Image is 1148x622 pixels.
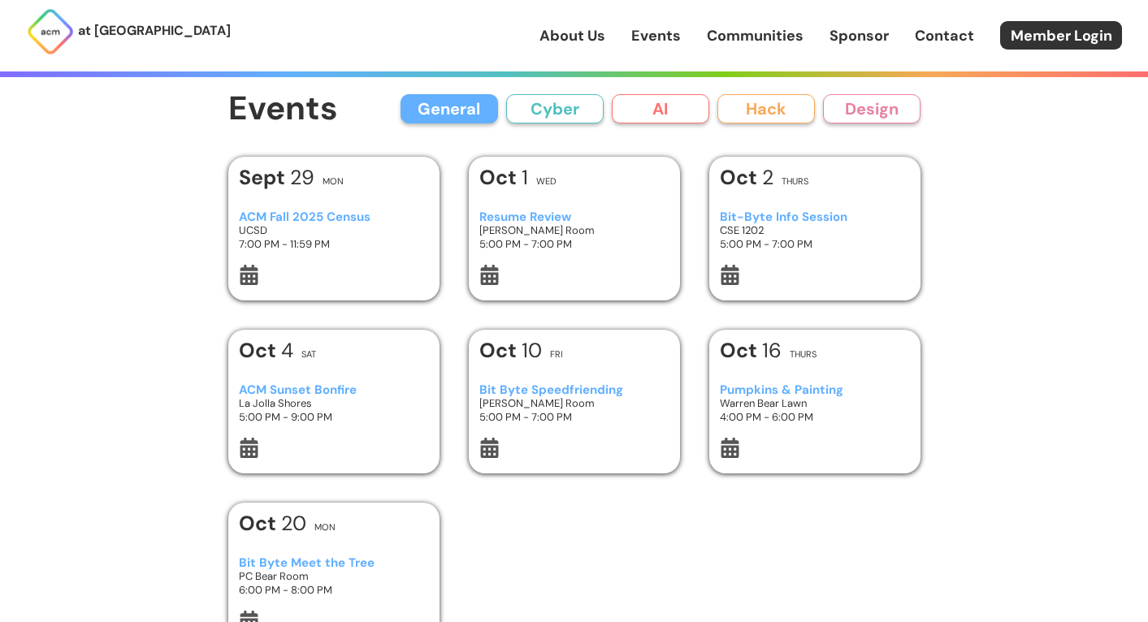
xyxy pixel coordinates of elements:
[239,513,306,533] h1: 20
[479,164,522,191] b: Oct
[239,510,281,537] b: Oct
[506,94,604,123] button: Cyber
[550,350,563,359] h2: Fri
[479,223,669,237] h3: [PERSON_NAME] Room
[782,177,808,186] h2: Thurs
[717,94,815,123] button: Hack
[612,94,709,123] button: AI
[823,94,921,123] button: Design
[239,164,290,191] b: Sept
[26,7,75,56] img: ACM Logo
[479,383,669,397] h3: Bit Byte Speedfriending
[1000,21,1122,50] a: Member Login
[720,167,773,188] h1: 2
[239,340,293,361] h1: 4
[720,340,782,361] h1: 16
[239,210,428,224] h3: ACM Fall 2025 Census
[301,350,316,359] h2: Sat
[239,583,428,597] h3: 6:00 PM - 8:00 PM
[479,410,669,424] h3: 5:00 PM - 7:00 PM
[479,167,528,188] h1: 1
[239,223,428,237] h3: UCSD
[539,25,605,46] a: About Us
[720,223,909,237] h3: CSE 1202
[479,396,669,410] h3: [PERSON_NAME] Room
[228,91,338,127] h1: Events
[720,410,909,424] h3: 4:00 PM - 6:00 PM
[239,383,428,397] h3: ACM Sunset Bonfire
[239,396,428,410] h3: La Jolla Shores
[720,396,909,410] h3: Warren Bear Lawn
[239,167,314,188] h1: 29
[720,383,909,397] h3: Pumpkins & Painting
[479,337,522,364] b: Oct
[720,210,909,224] h3: Bit-Byte Info Session
[26,7,231,56] a: at [GEOGRAPHIC_DATA]
[479,340,542,361] h1: 10
[479,237,669,251] h3: 5:00 PM - 7:00 PM
[314,523,336,532] h2: Mon
[239,410,428,424] h3: 5:00 PM - 9:00 PM
[830,25,889,46] a: Sponsor
[720,237,909,251] h3: 5:00 PM - 7:00 PM
[631,25,681,46] a: Events
[790,350,817,359] h2: Thurs
[78,20,231,41] p: at [GEOGRAPHIC_DATA]
[915,25,974,46] a: Contact
[707,25,804,46] a: Communities
[720,337,762,364] b: Oct
[323,177,344,186] h2: Mon
[239,556,428,570] h3: Bit Byte Meet the Tree
[239,237,428,251] h3: 7:00 PM - 11:59 PM
[536,177,557,186] h2: Wed
[479,210,669,224] h3: Resume Review
[239,569,428,583] h3: PC Bear Room
[239,337,281,364] b: Oct
[401,94,498,123] button: General
[720,164,762,191] b: Oct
